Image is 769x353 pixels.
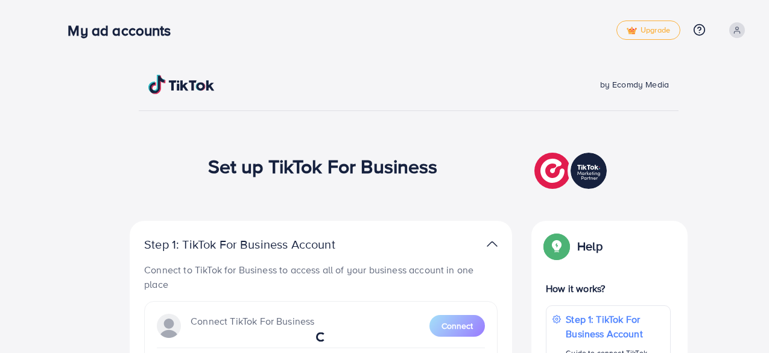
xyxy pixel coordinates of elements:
span: Upgrade [627,26,670,35]
img: TikTok [148,75,215,94]
p: Help [577,239,603,253]
span: by Ecomdy Media [600,78,669,91]
img: TikTok partner [534,150,610,192]
p: Step 1: TikTok For Business Account [144,237,373,252]
h3: My ad accounts [68,22,180,39]
img: TikTok partner [487,235,498,253]
p: Step 1: TikTok For Business Account [566,312,664,341]
a: tickUpgrade [616,21,680,40]
h1: Set up TikTok For Business [208,154,438,177]
img: Popup guide [546,235,568,257]
img: tick [627,27,637,35]
p: How it works? [546,281,671,296]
